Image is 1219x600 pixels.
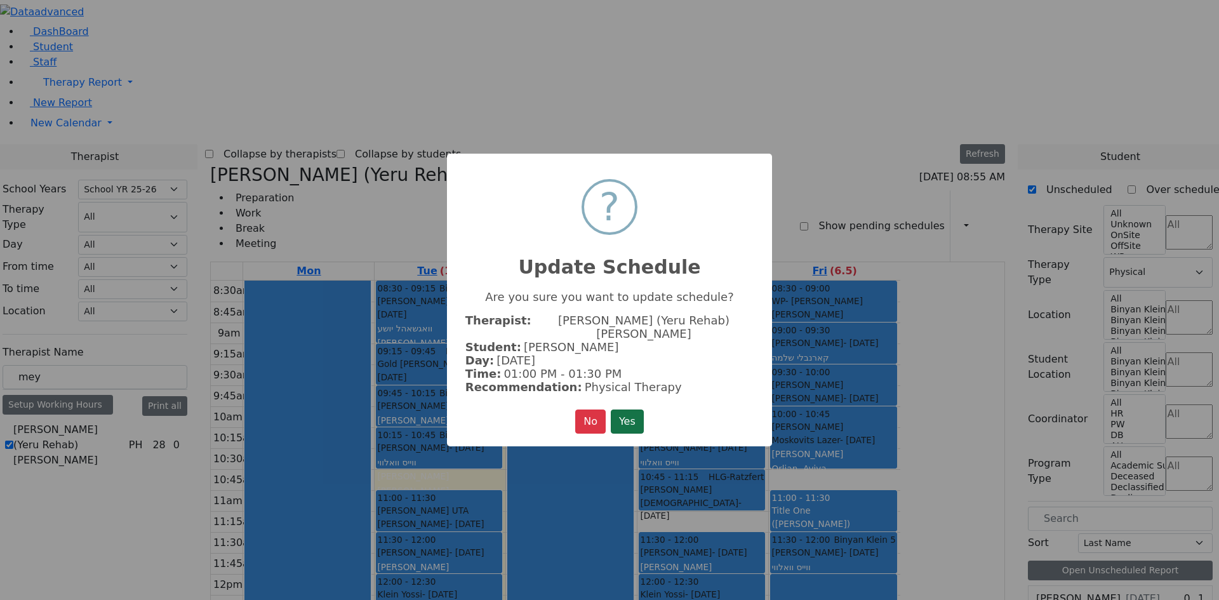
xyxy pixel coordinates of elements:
strong: Day: [465,354,494,367]
span: [DATE] [496,354,535,367]
span: [PERSON_NAME] (Yeru Rehab) [PERSON_NAME] [534,314,754,340]
button: No [575,410,606,434]
p: Are you sure you want to update schedule? [465,290,754,303]
span: Physical Therapy [585,380,682,394]
div: ? [599,182,620,232]
span: [PERSON_NAME] [524,340,619,354]
strong: Recommendation: [465,380,582,394]
strong: Student: [465,340,521,354]
button: Yes [611,410,644,434]
strong: Time: [465,367,502,380]
span: 01:00 PM - 01:30 PM [503,367,622,380]
h2: Update Schedule [447,241,772,279]
strong: Therapist: [465,314,531,340]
